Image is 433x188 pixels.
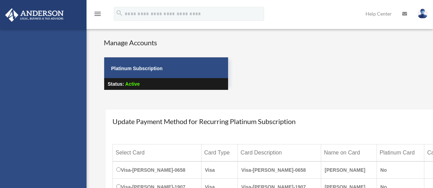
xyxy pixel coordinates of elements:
[321,161,377,179] td: [PERSON_NAME]
[113,144,201,161] th: Select Card
[111,66,163,71] strong: Platinum Subscription
[417,9,428,19] img: User Pic
[238,161,321,179] td: Visa-[PERSON_NAME]-0658
[377,144,424,161] th: Platinum Card
[238,144,321,161] th: Card Description
[3,8,66,22] img: Anderson Advisors Platinum Portal
[377,161,424,179] td: No
[113,161,201,179] td: Visa-[PERSON_NAME]-0658
[116,9,123,17] i: search
[93,12,102,18] a: menu
[104,38,228,47] h4: Manage Accounts
[201,144,238,161] th: Card Type
[108,81,124,87] strong: Status:
[93,10,102,18] i: menu
[125,81,140,87] span: Active
[321,144,377,161] th: Name on Card
[201,161,238,179] td: Visa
